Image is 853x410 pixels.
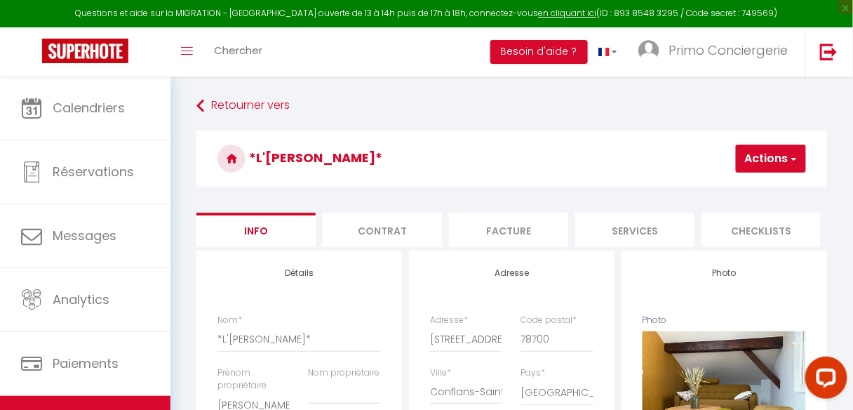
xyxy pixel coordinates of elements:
[53,99,125,117] span: Calendriers
[643,268,806,278] h4: Photo
[490,40,588,64] button: Besoin d'aide ?
[521,366,546,380] label: Pays
[42,39,128,63] img: Super Booking
[214,43,262,58] span: Chercher
[575,213,694,247] li: Services
[820,43,838,60] img: logout
[539,7,597,19] a: en cliquant ici
[217,314,242,327] label: Nom
[196,213,316,247] li: Info
[430,366,451,380] label: Ville
[430,314,468,327] label: Adresse
[736,145,806,173] button: Actions
[794,351,853,410] iframe: LiveChat chat widget
[669,41,788,59] span: Primo Conciergerie
[430,268,593,278] h4: Adresse
[53,355,119,372] span: Paiements
[521,314,577,327] label: Code postal
[691,383,758,404] button: Supprimer
[196,93,827,119] a: Retourner vers
[53,163,134,180] span: Réservations
[53,227,116,244] span: Messages
[203,27,273,77] a: Chercher
[309,366,380,380] label: Nom propriétaire
[53,291,109,308] span: Analytics
[217,366,290,393] label: Prénom propriétaire
[217,268,381,278] h4: Détails
[701,213,821,247] li: Checklists
[323,213,442,247] li: Contrat
[628,27,805,77] a: ... Primo Conciergerie
[196,131,827,187] h3: *L'[PERSON_NAME]*
[643,314,667,327] label: Photo
[449,213,568,247] li: Facture
[638,40,659,61] img: ...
